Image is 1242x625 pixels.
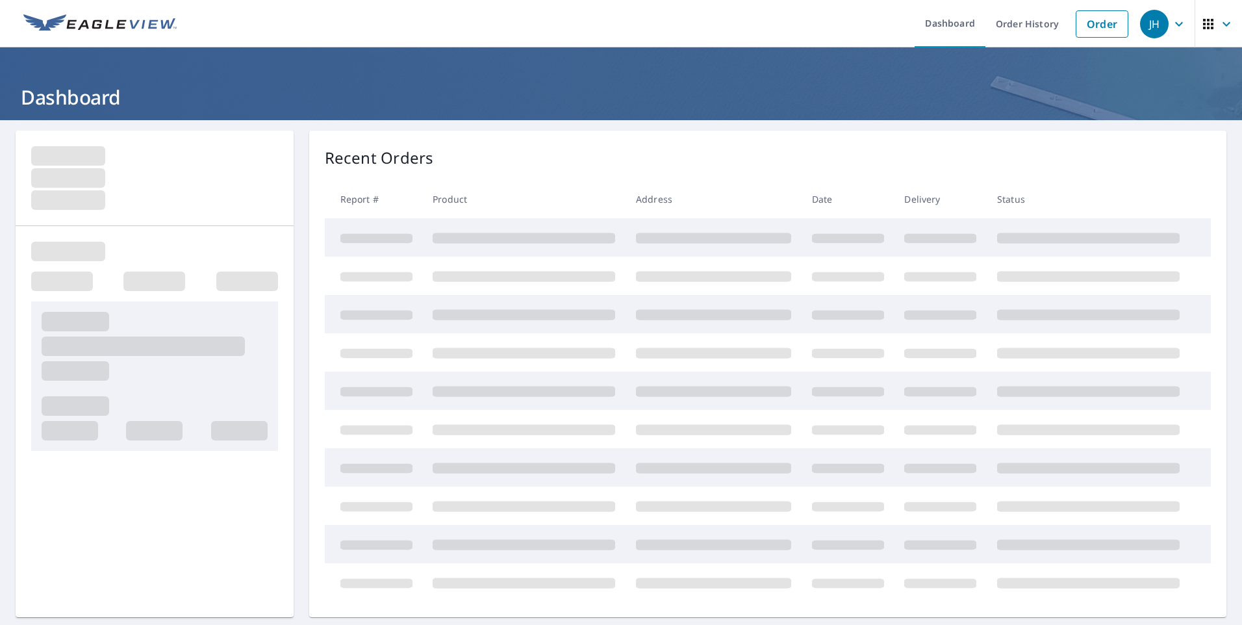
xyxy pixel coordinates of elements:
th: Address [626,180,802,218]
p: Recent Orders [325,146,434,170]
th: Delivery [894,180,987,218]
th: Product [422,180,626,218]
a: Order [1076,10,1128,38]
img: EV Logo [23,14,177,34]
th: Date [802,180,894,218]
th: Report # [325,180,423,218]
h1: Dashboard [16,84,1226,110]
div: JH [1140,10,1169,38]
th: Status [987,180,1190,218]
